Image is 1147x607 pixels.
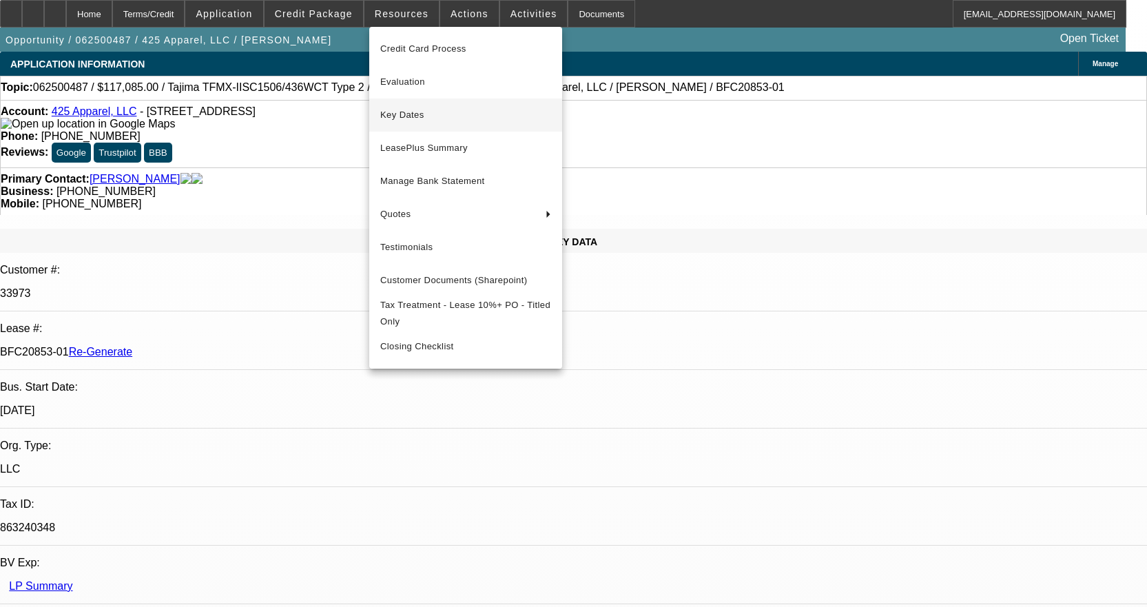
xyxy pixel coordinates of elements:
[380,140,551,156] span: LeasePlus Summary
[380,341,454,351] span: Closing Checklist
[380,107,551,123] span: Key Dates
[380,41,551,57] span: Credit Card Process
[380,173,551,189] span: Manage Bank Statement
[380,272,551,289] span: Customer Documents (Sharepoint)
[380,239,551,256] span: Testimonials
[380,74,551,90] span: Evaluation
[380,206,535,223] span: Quotes
[380,297,551,330] span: Tax Treatment - Lease 10%+ PO - Titled Only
